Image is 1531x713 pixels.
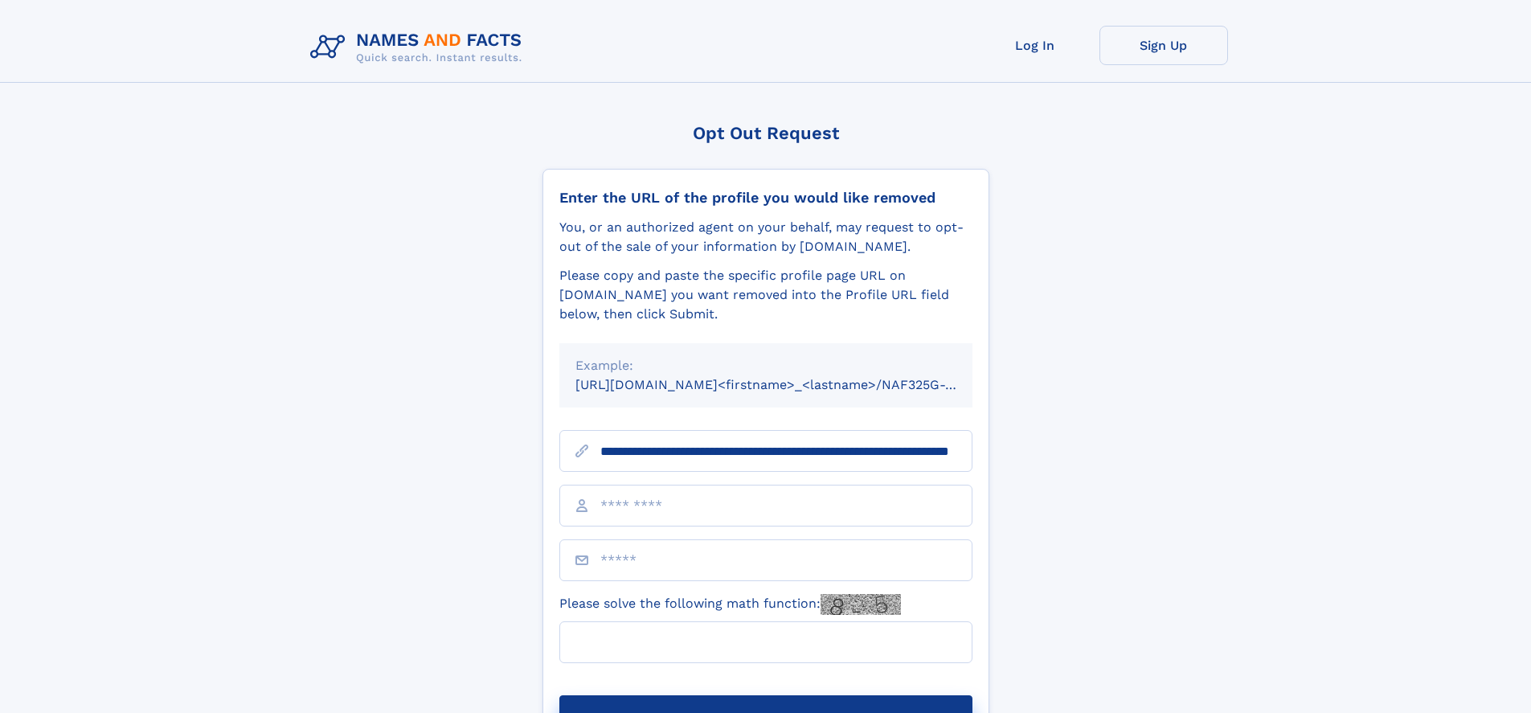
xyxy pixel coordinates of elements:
[559,218,972,256] div: You, or an authorized agent on your behalf, may request to opt-out of the sale of your informatio...
[542,123,989,143] div: Opt Out Request
[559,189,972,207] div: Enter the URL of the profile you would like removed
[575,377,1003,392] small: [URL][DOMAIN_NAME]<firstname>_<lastname>/NAF325G-xxxxxxxx
[559,266,972,324] div: Please copy and paste the specific profile page URL on [DOMAIN_NAME] you want removed into the Pr...
[575,356,956,375] div: Example:
[304,26,535,69] img: Logo Names and Facts
[559,594,901,615] label: Please solve the following math function:
[1099,26,1228,65] a: Sign Up
[971,26,1099,65] a: Log In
